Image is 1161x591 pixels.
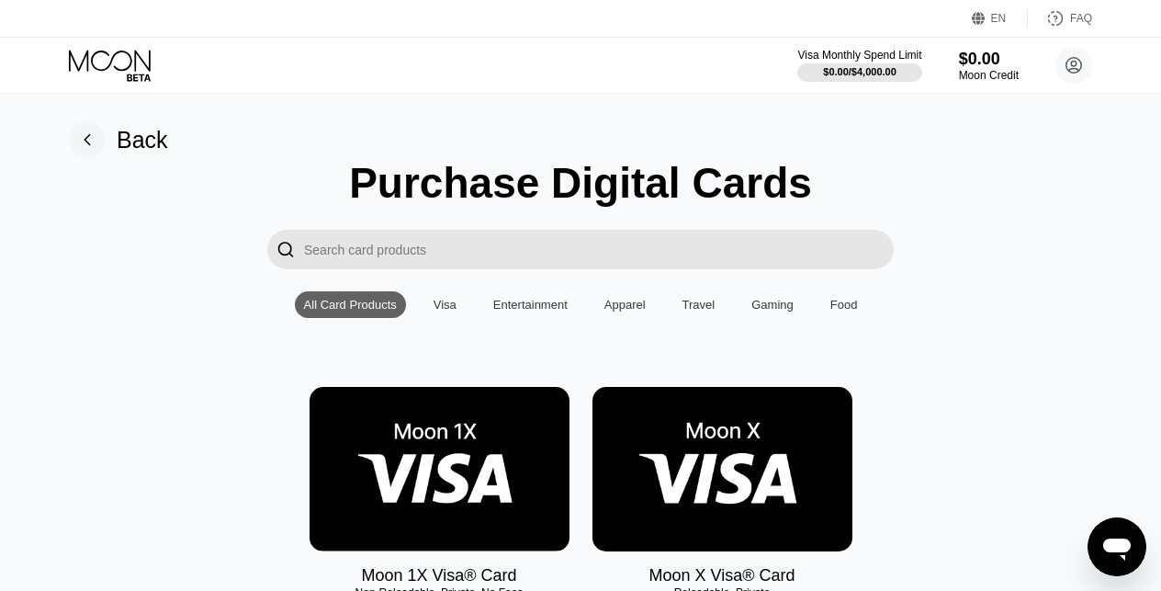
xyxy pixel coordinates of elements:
div: Travel [673,291,725,318]
div: Back [69,121,168,158]
div: $0.00Moon Credit [959,50,1019,82]
div: All Card Products [304,298,397,312]
div: Food [830,298,858,312]
div: Visa Monthly Spend Limit [797,49,921,62]
div: Food [821,291,867,318]
div: All Card Products [295,291,406,318]
div: Apparel [595,291,655,318]
div: EN [991,12,1007,25]
div:  [267,230,304,269]
div: FAQ [1028,9,1092,28]
div: Entertainment [484,291,577,318]
div: Moon 1X Visa® Card [361,566,516,585]
div: Apparel [604,298,646,312]
div:  [276,239,295,260]
div: Visa [434,298,457,312]
div: Back [117,127,168,153]
div: $0.00 / $4,000.00 [823,66,896,77]
div: Travel [682,298,716,312]
div: EN [972,9,1028,28]
div: Entertainment [493,298,568,312]
input: Search card products [304,230,894,269]
div: Visa [424,291,466,318]
div: $0.00 [959,50,1019,69]
div: Moon Credit [959,69,1019,82]
div: Purchase Digital Cards [349,158,812,208]
div: Gaming [742,291,803,318]
div: Visa Monthly Spend Limit$0.00/$4,000.00 [797,49,921,82]
iframe: Button to launch messaging window [1088,517,1146,576]
div: Moon X Visa® Card [648,566,795,585]
div: Gaming [751,298,794,312]
div: FAQ [1070,12,1092,25]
